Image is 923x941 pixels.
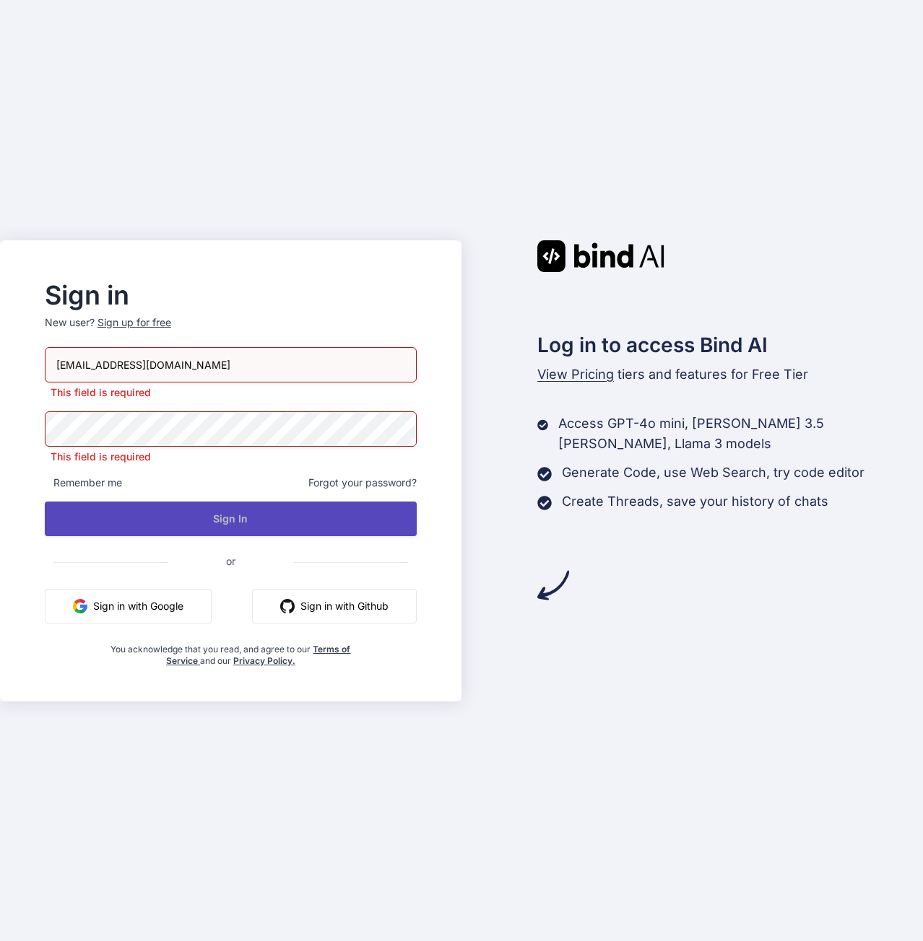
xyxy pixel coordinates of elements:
[233,655,295,666] a: Privacy Policy.
[537,367,614,382] span: View Pricing
[45,502,417,536] button: Sign In
[45,450,417,464] p: This field is required
[280,599,295,613] img: github
[537,364,923,385] p: tiers and features for Free Tier
[308,476,417,490] span: Forgot your password?
[45,284,417,307] h2: Sign in
[537,240,664,272] img: Bind AI logo
[73,599,87,613] img: google
[45,385,417,400] p: This field is required
[45,589,212,623] button: Sign in with Google
[558,413,923,454] p: Access GPT-4o mini, [PERSON_NAME] 3.5 [PERSON_NAME], Llama 3 models
[562,491,828,512] p: Create Threads, save your history of chats
[166,644,351,666] a: Terms of Service
[537,330,923,360] h2: Log in to access Bind AI
[45,315,417,347] p: New user?
[107,635,355,667] div: You acknowledge that you read, and agree to our and our
[97,315,171,330] div: Sign up for free
[45,476,122,490] span: Remember me
[168,543,293,579] span: or
[252,589,417,623] button: Sign in with Github
[537,569,569,601] img: arrow
[562,463,864,483] p: Generate Code, use Web Search, try code editor
[45,347,417,382] input: Login or Email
